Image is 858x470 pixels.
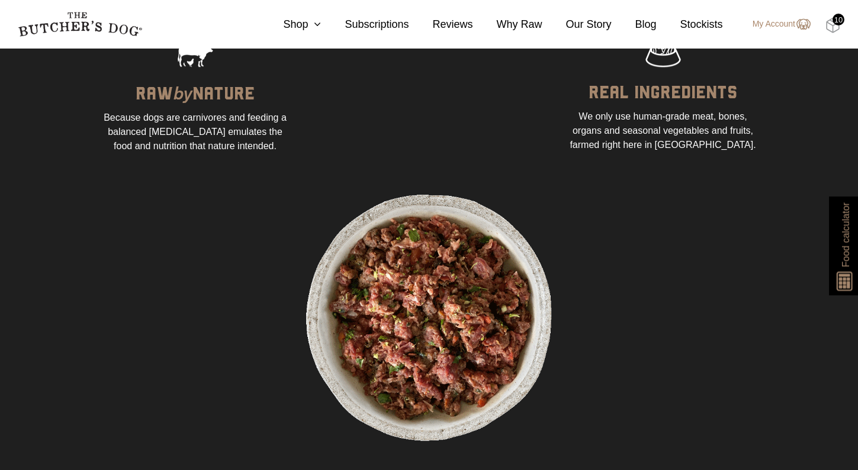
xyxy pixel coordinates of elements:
div: We only use human-grade meat, bones, organs and seasonal vegetables and fruits, farmed right here... [568,110,758,152]
div: 10 [833,14,844,25]
img: TBD_Cart-Full_Hover.png [825,18,840,33]
a: Blog [612,17,657,33]
span: Food calculator [838,202,853,267]
a: Subscriptions [321,17,409,33]
a: Why Raw [473,17,542,33]
div: REAL INGREDIENTS [589,73,737,110]
a: Stockists [657,17,723,33]
div: RAW NATURE [136,73,255,111]
a: Shop [259,17,321,33]
a: Reviews [409,17,473,33]
div: Because dogs are carnivores and feeding a balanced [MEDICAL_DATA] emulates the food and nutrition... [101,111,290,153]
a: Our Story [542,17,612,33]
span: by [173,79,192,105]
a: My Account [741,17,811,31]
